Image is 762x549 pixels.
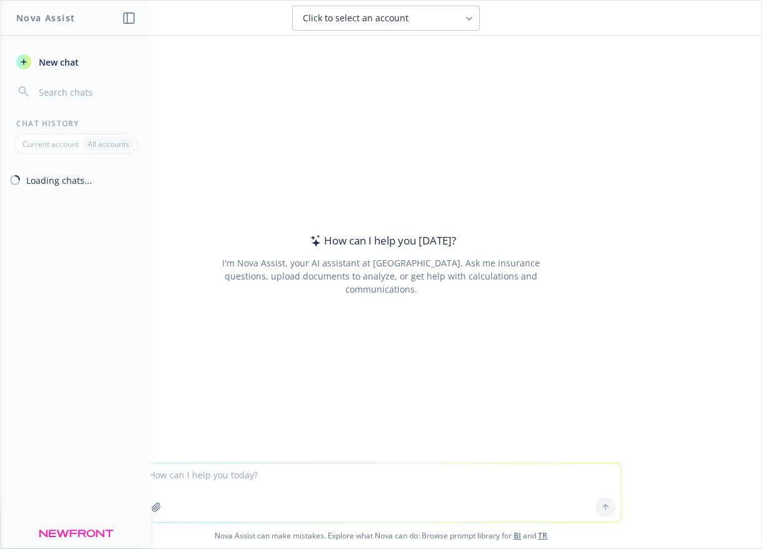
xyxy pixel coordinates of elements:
h1: Nova Assist [16,11,75,24]
a: BI [514,530,521,541]
span: Nova Assist can make mistakes. Explore what Nova can do: Browse prompt library for and [6,523,756,548]
button: Click to select an account [292,6,480,31]
button: Loading chats... [1,169,151,191]
div: How can I help you [DATE]? [307,233,456,249]
p: All accounts [88,139,130,149]
input: Search chats [36,83,136,101]
a: TR [538,530,547,541]
span: New chat [36,56,79,69]
span: Click to select an account [303,12,409,24]
p: Current account [23,139,79,149]
div: Chat History [1,118,151,129]
div: I'm Nova Assist, your AI assistant at [GEOGRAPHIC_DATA]. Ask me insurance questions, upload docum... [205,256,557,296]
button: New chat [11,51,141,73]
